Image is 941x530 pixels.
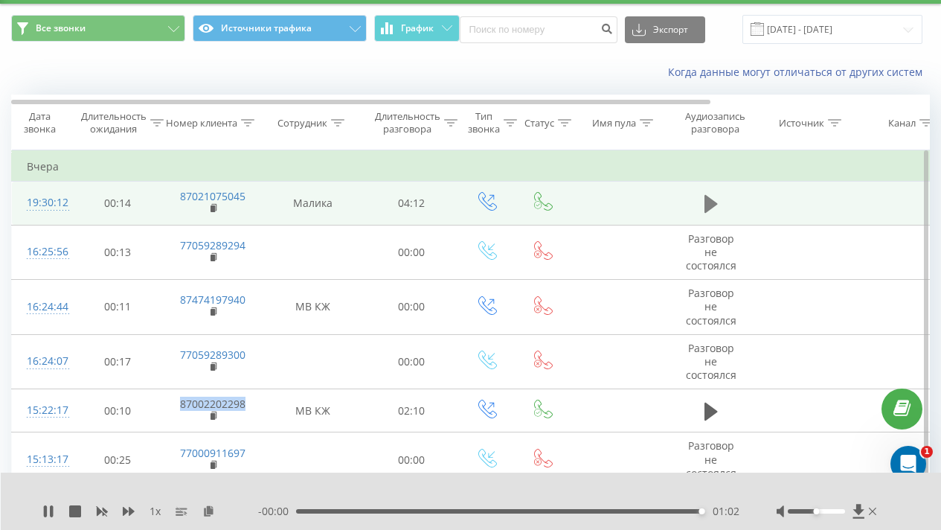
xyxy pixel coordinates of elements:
a: 77000911697 [180,446,245,460]
div: Тип звонка [468,110,500,135]
td: 02:10 [365,389,458,432]
input: Поиск по номеру [460,16,617,43]
div: 16:25:56 [27,237,57,266]
span: 1 x [150,504,161,519]
td: 00:14 [71,182,164,225]
td: 00:00 [365,432,458,488]
td: 00:00 [365,334,458,389]
span: Разговор не состоялся [686,232,736,272]
span: Разговор не состоялся [686,286,736,327]
div: Аудиозапись разговора [679,110,751,135]
span: Все звонки [36,22,86,34]
span: - 00:00 [258,504,296,519]
td: МВ КЖ [261,280,365,335]
td: МВ КЖ [261,389,365,432]
button: График [374,15,460,42]
div: Номер клиента [166,117,237,130]
a: Когда данные могут отличаться от других систем [668,65,930,79]
iframe: Intercom live chat [890,446,926,482]
div: 16:24:07 [27,347,57,376]
div: Accessibility label [698,508,704,514]
a: 87474197940 [180,293,245,307]
a: 87002202298 [180,397,245,411]
span: 1 [921,446,933,458]
div: Дата звонка [12,110,67,135]
td: 00:00 [365,280,458,335]
div: 15:13:17 [27,445,57,474]
div: Канал [888,117,916,130]
div: 16:24:44 [27,293,57,322]
div: Источник [779,117,824,130]
td: 00:13 [71,225,164,280]
div: Длительность разговора [375,110,440,135]
span: Разговор не состоялся [686,341,736,382]
td: 00:10 [71,389,164,432]
div: Имя пула [592,117,636,130]
div: 19:30:12 [27,188,57,217]
div: Accessibility label [814,508,820,514]
span: 01:02 [713,504,739,519]
td: 00:11 [71,280,164,335]
td: 00:00 [365,225,458,280]
div: Длительность ожидания [81,110,147,135]
div: Сотрудник [277,117,327,130]
td: 00:17 [71,334,164,389]
td: 00:25 [71,432,164,488]
a: 77059289294 [180,238,245,252]
button: Источники трафика [193,15,367,42]
td: 04:12 [365,182,458,225]
button: Все звонки [11,15,185,42]
button: Экспорт [625,16,705,43]
td: Малика [261,182,365,225]
div: Статус [524,117,554,130]
span: Разговор не состоялся [686,438,736,479]
a: 87021075045 [180,189,245,203]
a: 77059289300 [180,348,245,362]
div: 15:22:17 [27,396,57,425]
span: График [401,23,434,33]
